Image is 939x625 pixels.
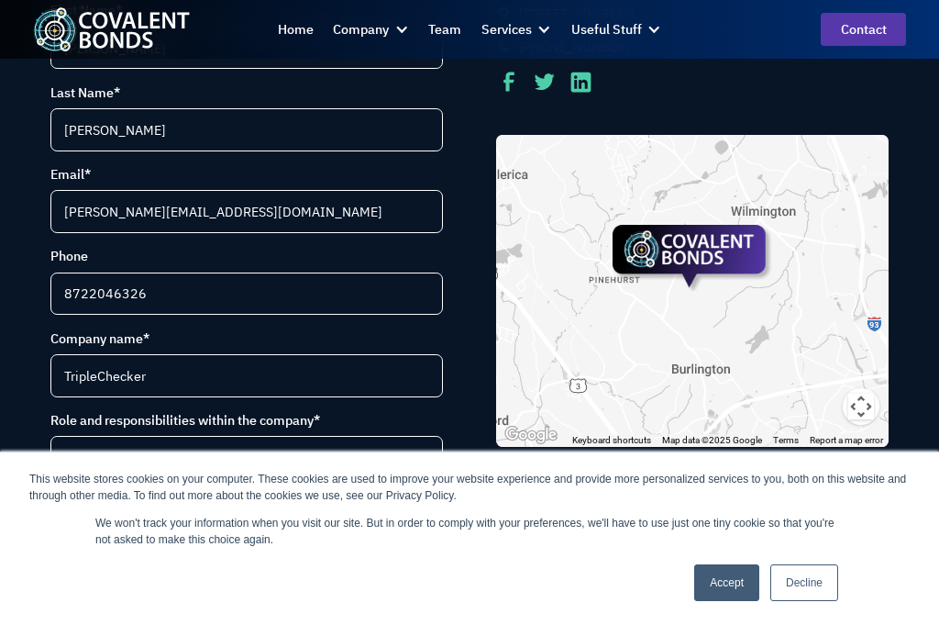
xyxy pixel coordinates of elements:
[694,564,759,601] a: Accept
[571,19,642,40] div: Useful Stuff
[821,13,906,46] a: contact
[50,84,114,101] span: Last Name
[572,434,651,447] button: Keyboard shortcuts
[428,19,461,40] div: Team
[278,10,314,50] a: Home
[501,423,561,447] a: Open this area in Google Maps (opens a new window)
[333,10,408,50] div: Company
[481,10,551,50] div: Services
[50,411,314,429] span: Role and responsibilities within the company
[658,427,939,625] iframe: Chat Widget
[770,564,838,601] a: Decline
[532,69,558,95] a: Twitter
[33,7,191,52] a: home
[95,515,844,548] p: We won't track your information when you visit our site. But in order to comply with your prefere...
[613,225,773,291] div: Covalent Bonds
[278,19,314,40] div: Home
[571,10,661,50] div: Useful Stuff
[29,471,910,504] div: This website stores cookies on your computer. These cookies are used to improve your website expe...
[428,10,461,50] a: Team
[843,388,879,425] button: Map camera controls
[501,423,561,447] img: Google
[50,329,143,347] span: Company name
[568,69,594,95] a: Linkedin
[496,69,523,95] a: facebook
[50,247,88,264] span: Phone
[333,19,389,40] div: Company
[33,7,191,52] img: Covalent Bonds White / Teal Logo
[481,19,532,40] div: Services
[50,165,84,183] span: Email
